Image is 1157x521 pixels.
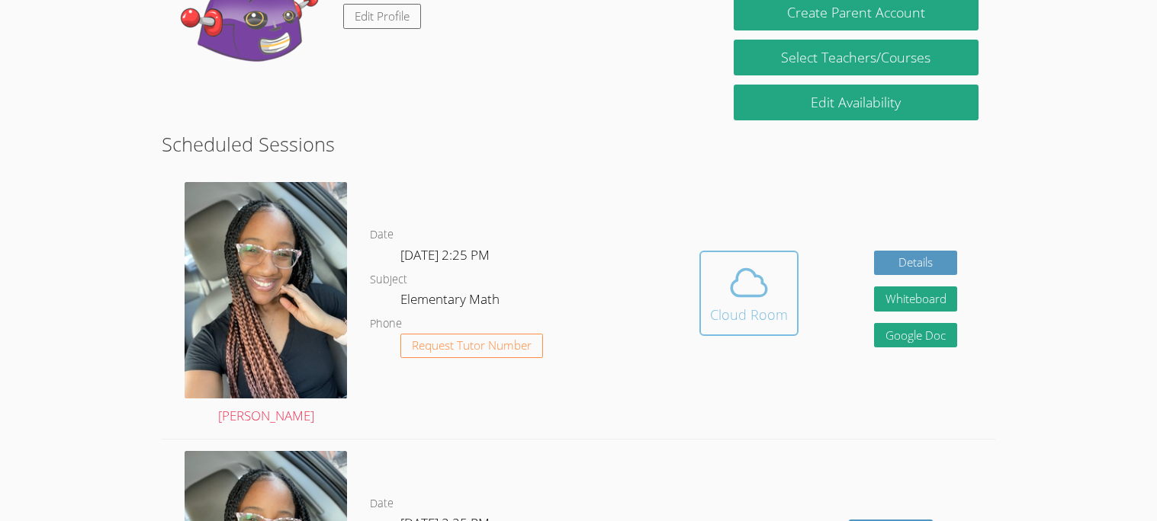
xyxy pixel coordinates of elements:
button: Cloud Room [699,251,799,336]
a: [PERSON_NAME] [185,182,347,427]
button: Request Tutor Number [400,334,543,359]
span: [DATE] 2:25 PM [400,246,490,264]
a: Edit Availability [734,85,978,120]
span: Request Tutor Number [412,340,532,351]
dt: Date [370,494,394,513]
dd: Elementary Math [400,289,503,315]
a: Select Teachers/Courses [734,40,978,75]
button: Whiteboard [874,286,958,312]
img: avatar.jpg [185,182,347,398]
div: Cloud Room [710,304,788,325]
dt: Phone [370,315,402,334]
a: Google Doc [874,323,958,348]
dt: Subject [370,270,407,289]
a: Details [874,251,958,276]
dt: Date [370,225,394,245]
a: Edit Profile [343,4,421,29]
h2: Scheduled Sessions [162,129,995,158]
